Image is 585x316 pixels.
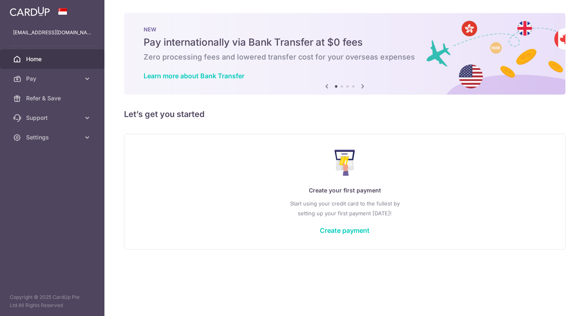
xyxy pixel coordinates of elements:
[26,75,80,83] span: Pay
[144,52,546,62] h6: Zero processing fees and lowered transfer cost for your overseas expenses
[10,7,50,16] img: CardUp
[144,36,546,49] h5: Pay internationally via Bank Transfer at $0 fees
[335,150,355,176] img: Make Payment
[26,133,80,141] span: Settings
[124,108,565,121] h5: Let’s get you started
[144,72,244,80] a: Learn more about Bank Transfer
[124,13,565,95] img: Bank transfer banner
[26,114,80,122] span: Support
[141,199,549,218] p: Start using your credit card to the fullest by setting up your first payment [DATE]!
[26,94,80,102] span: Refer & Save
[144,26,546,33] p: NEW
[320,226,370,234] a: Create payment
[141,186,549,195] p: Create your first payment
[13,29,91,37] p: [EMAIL_ADDRESS][DOMAIN_NAME]
[26,55,80,63] span: Home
